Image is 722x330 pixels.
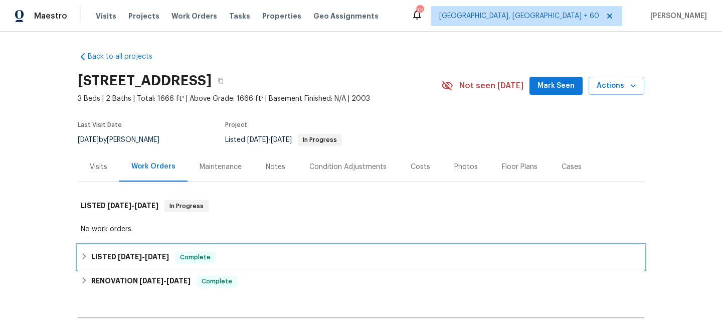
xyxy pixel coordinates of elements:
div: Cases [562,162,582,172]
span: [DATE] [118,253,142,260]
span: In Progress [299,137,341,143]
span: Work Orders [171,11,217,21]
span: [PERSON_NAME] [646,11,707,21]
span: [GEOGRAPHIC_DATA], [GEOGRAPHIC_DATA] + 60 [439,11,599,21]
div: Costs [411,162,430,172]
span: [DATE] [107,202,131,209]
span: [DATE] [78,136,99,143]
span: - [139,277,191,284]
div: Floor Plans [502,162,537,172]
button: Copy Address [212,72,230,90]
div: Work Orders [131,161,175,172]
span: Properties [262,11,301,21]
div: Visits [90,162,107,172]
button: Mark Seen [529,77,583,95]
span: In Progress [165,201,208,211]
span: Project [225,122,247,128]
div: Maintenance [200,162,242,172]
div: by [PERSON_NAME] [78,134,171,146]
span: [DATE] [145,253,169,260]
span: Maestro [34,11,67,21]
span: Complete [198,276,236,286]
div: Notes [266,162,285,172]
span: - [118,253,169,260]
div: LISTED [DATE]-[DATE]Complete [78,245,644,269]
div: 700 [416,6,423,16]
span: Projects [128,11,159,21]
span: Tasks [229,13,250,20]
h6: LISTED [81,200,158,212]
span: [DATE] [271,136,292,143]
h6: RENOVATION [91,275,191,287]
button: Actions [589,77,644,95]
div: Condition Adjustments [309,162,387,172]
span: Actions [597,80,636,92]
span: Listed [225,136,342,143]
div: RENOVATION [DATE]-[DATE]Complete [78,269,644,293]
span: [DATE] [134,202,158,209]
span: [DATE] [247,136,268,143]
span: [DATE] [166,277,191,284]
span: [DATE] [139,277,163,284]
span: - [107,202,158,209]
div: Photos [454,162,478,172]
span: Geo Assignments [313,11,379,21]
a: Back to all projects [78,52,174,62]
div: No work orders. [81,224,641,234]
span: Mark Seen [537,80,575,92]
span: 3 Beds | 2 Baths | Total: 1666 ft² | Above Grade: 1666 ft² | Basement Finished: N/A | 2003 [78,94,441,104]
span: Not seen [DATE] [459,81,523,91]
span: Visits [96,11,116,21]
h6: LISTED [91,251,169,263]
span: - [247,136,292,143]
div: LISTED [DATE]-[DATE]In Progress [78,190,644,222]
h2: [STREET_ADDRESS] [78,76,212,86]
span: Complete [176,252,215,262]
span: Last Visit Date [78,122,122,128]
